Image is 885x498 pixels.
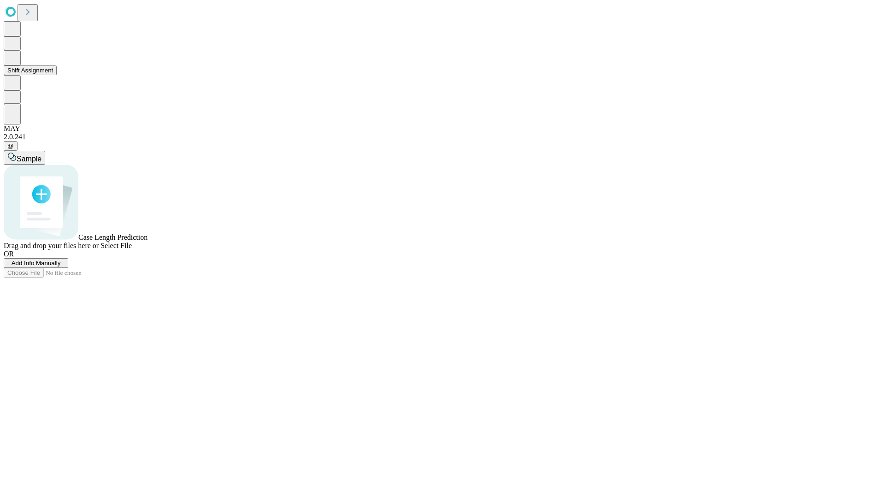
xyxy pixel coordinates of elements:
[4,125,881,133] div: MAY
[12,260,61,267] span: Add Info Manually
[4,151,45,165] button: Sample
[4,242,99,249] span: Drag and drop your files here or
[78,233,147,241] span: Case Length Prediction
[4,250,14,258] span: OR
[17,155,41,163] span: Sample
[7,142,14,149] span: @
[4,65,57,75] button: Shift Assignment
[4,133,881,141] div: 2.0.241
[4,258,68,268] button: Add Info Manually
[4,141,18,151] button: @
[100,242,132,249] span: Select File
